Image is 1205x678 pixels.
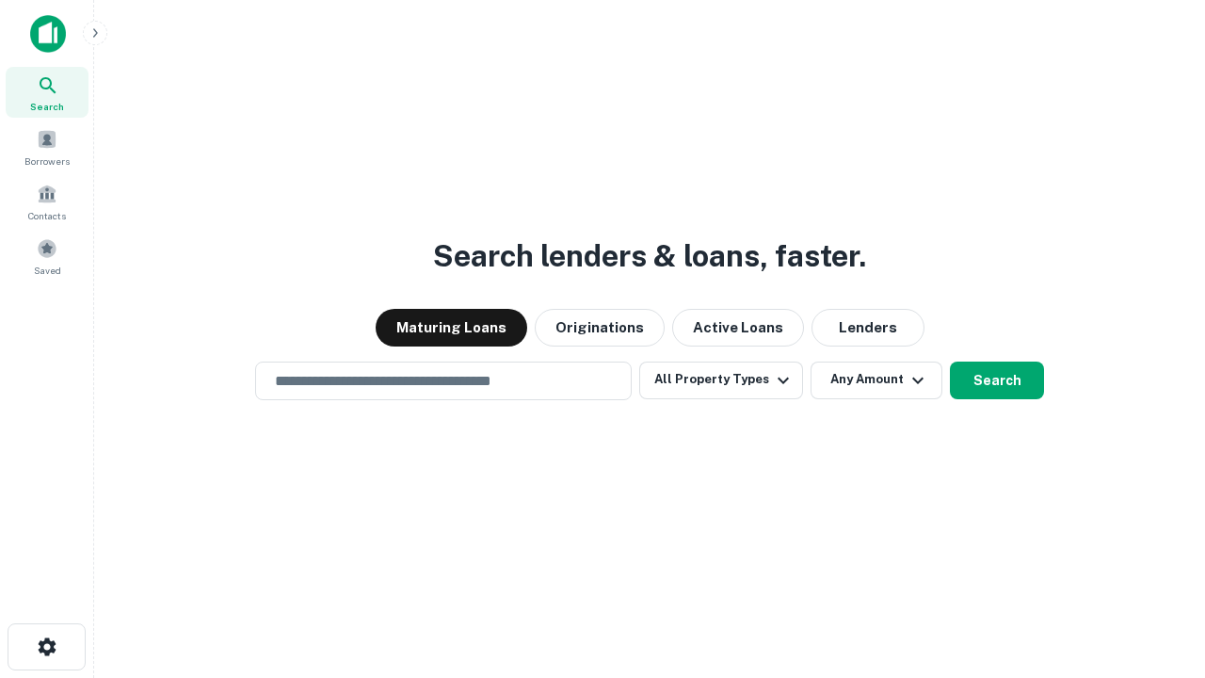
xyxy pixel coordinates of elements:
[30,15,66,53] img: capitalize-icon.png
[639,362,803,399] button: All Property Types
[24,153,70,169] span: Borrowers
[6,176,88,227] a: Contacts
[376,309,527,347] button: Maturing Loans
[34,263,61,278] span: Saved
[433,234,866,279] h3: Search lenders & loans, faster.
[811,309,924,347] button: Lenders
[1111,527,1205,618] iframe: Chat Widget
[950,362,1044,399] button: Search
[30,99,64,114] span: Search
[6,121,88,172] a: Borrowers
[6,231,88,282] a: Saved
[535,309,665,347] button: Originations
[672,309,804,347] button: Active Loans
[6,67,88,118] a: Search
[28,208,66,223] span: Contacts
[811,362,942,399] button: Any Amount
